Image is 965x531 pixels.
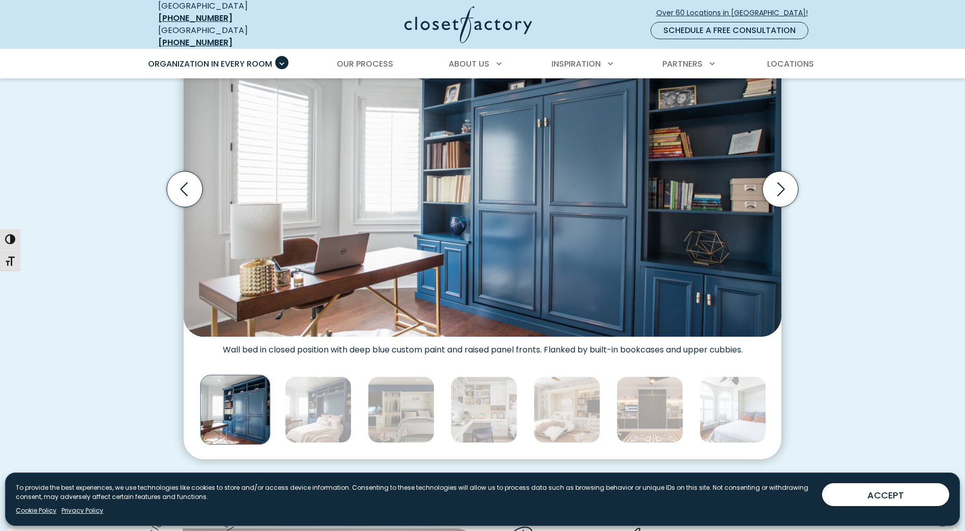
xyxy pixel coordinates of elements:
[451,376,517,443] img: Wall bed built into shaker cabinetry in office, includes crown molding and goose neck lighting.
[534,376,600,443] img: Elegant cream-toned wall bed with TV display, decorative shelving, and frosted glass cabinet doors
[16,506,56,515] a: Cookie Policy
[404,6,532,43] img: Closet Factory Logo
[158,37,232,48] a: [PHONE_NUMBER]
[200,374,271,445] img: Custom wall bed cabinetry in navy blue with built-in bookshelves and concealed bed
[662,58,703,70] span: Partners
[158,24,306,49] div: [GEOGRAPHIC_DATA]
[551,58,601,70] span: Inspiration
[449,58,489,70] span: About Us
[758,167,802,211] button: Next slide
[699,376,766,443] img: Murphy bed with a hidden frame wall feature
[16,483,814,501] p: To provide the best experiences, we use technologies like cookies to store and/or access device i...
[163,167,207,211] button: Previous slide
[822,483,949,506] button: ACCEPT
[368,376,434,443] img: Wall bed with integrated work station, goose neck lighting, LED hanging rods, and dual-tone cabin...
[141,50,825,78] nav: Primary Menu
[184,24,781,337] img: Custom wall bed cabinetry in navy blue with built-in bookshelves and concealed bed
[617,376,683,443] img: Contemporary two-tone wall bed in dark espresso and light ash, surrounded by integrated media cab...
[651,22,808,39] a: Schedule a Free Consultation
[148,58,272,70] span: Organization in Every Room
[656,8,816,18] span: Over 60 Locations in [GEOGRAPHIC_DATA]!
[158,12,232,24] a: [PHONE_NUMBER]
[656,4,816,22] a: Over 60 Locations in [GEOGRAPHIC_DATA]!
[184,337,781,355] figcaption: Wall bed in closed position with deep blue custom paint and raised panel fronts. Flanked by built...
[62,506,103,515] a: Privacy Policy
[285,376,352,443] img: Navy blue built-in wall bed with surrounding bookcases and upper storage
[337,58,393,70] span: Our Process
[767,58,814,70] span: Locations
